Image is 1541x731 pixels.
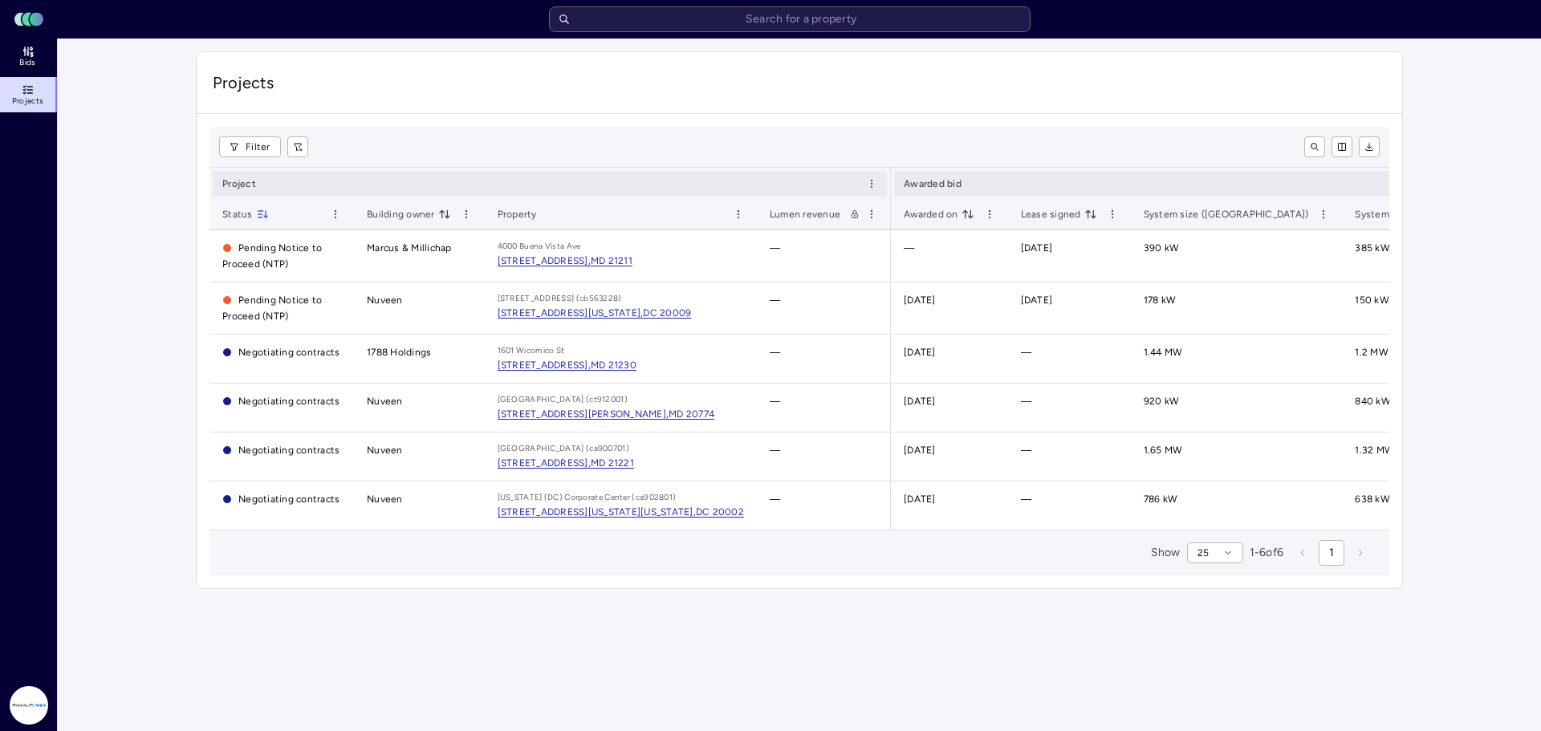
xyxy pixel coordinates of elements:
span: Project [222,176,256,192]
td: Nuveen [354,433,485,481]
div: [STREET_ADDRESS][PERSON_NAME], [498,406,669,422]
span: Status [222,206,269,222]
div: [STREET_ADDRESS][US_STATE][US_STATE], [498,504,696,520]
div: a900701) [594,442,629,455]
nav: pagination [1290,540,1373,566]
div: omico St [531,344,564,357]
button: toggle sorting [256,208,269,221]
a: [STREET_ADDRESS][US_STATE],DC 20009 [498,305,692,321]
td: — [757,282,891,335]
td: 150 kW [1342,282,1467,335]
span: Awarded on [904,206,974,222]
a: [STREET_ADDRESS][US_STATE][US_STATE],DC 20002 [498,504,744,520]
a: [STREET_ADDRESS],MD 21211 [498,253,632,269]
div: 4000 Buena V [498,240,551,253]
td: 840 kW [1342,384,1467,433]
span: Property [498,206,537,222]
td: [DATE] [891,481,1008,530]
td: — [1008,433,1131,481]
span: Projects [12,96,43,106]
div: DC 20009 [643,305,691,321]
span: Negotiating contracts [238,347,340,358]
span: System size (AC) [1355,206,1433,222]
div: ista Ave [551,240,580,253]
td: [DATE] [891,282,1008,335]
td: [DATE] [891,384,1008,433]
td: — [757,335,891,384]
td: Nuveen [354,384,485,433]
td: 1.32 MW [1342,433,1467,481]
td: — [1008,384,1131,433]
span: Bids [19,58,35,67]
td: 786 kW [1131,481,1343,530]
span: Lumen revenue [770,206,840,222]
td: [DATE] [1008,282,1131,335]
td: — [757,384,891,433]
img: Radial Power [10,686,48,725]
div: [GEOGRAPHIC_DATA] (c [498,393,594,406]
div: [STREET_ADDRESS], [498,253,591,269]
span: Pending Notice to Proceed (NTP) [222,242,322,270]
td: Marcus & Millichap [354,230,485,282]
div: [STREET_ADDRESS][US_STATE], [498,305,644,321]
div: MD 21211 [591,253,632,269]
input: Search for a property [549,6,1031,32]
button: next page [1348,540,1373,566]
td: 1.2 MW [1342,335,1467,384]
td: 638 kW [1342,481,1467,530]
div: MD 21221 [591,455,634,471]
span: Filter [246,139,270,155]
td: 385 kW [1342,230,1467,282]
span: Pending Notice to Proceed (NTP) [222,294,322,322]
td: Nuveen [354,282,485,335]
span: Building owner [367,206,451,222]
a: [STREET_ADDRESS][PERSON_NAME],MD 20774 [498,406,715,422]
td: 1.44 MW [1131,335,1343,384]
button: Filter [219,136,281,157]
div: [STREET_ADDRESS], [498,455,591,471]
div: b563228) [583,292,621,305]
div: [US_STATE] (DC) Corporate Center (c [498,491,640,504]
button: toggle sorting [962,208,974,221]
div: [STREET_ADDRESS] (c [498,292,584,305]
td: 390 kW [1131,230,1343,282]
td: — [757,230,891,282]
a: [STREET_ADDRESS],MD 21221 [498,455,634,471]
div: [STREET_ADDRESS], [498,357,591,373]
span: Negotiating contracts [238,493,340,505]
span: Negotiating contracts [238,445,340,456]
button: toggle sorting [438,208,451,221]
span: Negotiating contracts [238,396,340,407]
td: — [757,481,891,530]
span: Show [1151,544,1181,562]
td: [DATE] [891,433,1008,481]
td: 1788 Holdings [354,335,485,384]
span: Lease signed [1021,206,1097,222]
td: Nuveen [354,481,485,530]
div: t912001) [594,393,628,406]
span: Projects [213,71,1386,94]
button: previous page [1290,540,1315,566]
button: show/hide columns [1332,136,1352,157]
span: 1 - 6 of 6 [1250,544,1284,562]
span: 25 [1197,545,1210,561]
button: toggle search [1304,136,1325,157]
td: 178 kW [1131,282,1343,335]
td: — [891,230,1008,282]
td: 920 kW [1131,384,1343,433]
div: MD 21230 [591,357,636,373]
div: a902801) [640,491,676,504]
div: DC 20002 [696,504,744,520]
span: System size ([GEOGRAPHIC_DATA]) [1144,206,1309,222]
td: — [1008,335,1131,384]
span: Awarded bid [904,176,962,192]
span: 1 [1329,544,1334,562]
div: [GEOGRAPHIC_DATA] (c [498,442,594,455]
td: [DATE] [1008,230,1131,282]
a: [STREET_ADDRESS],MD 21230 [498,357,636,373]
td: [DATE] [891,335,1008,384]
div: 1601 Wic [498,344,531,357]
td: — [757,433,891,481]
td: — [1008,481,1131,530]
div: MD 20774 [669,406,714,422]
